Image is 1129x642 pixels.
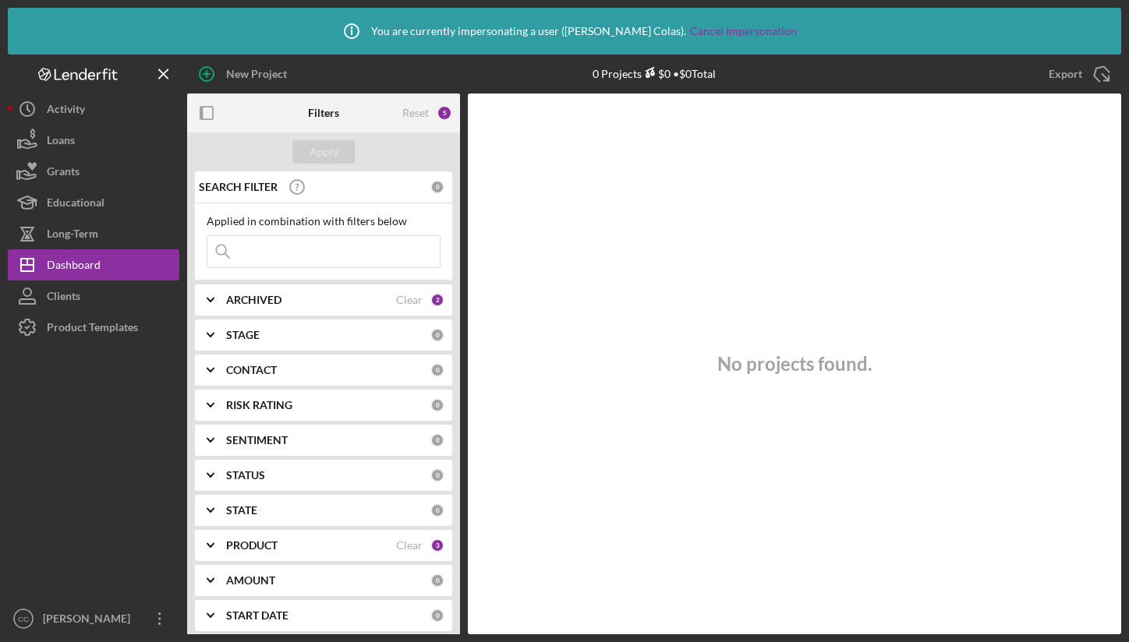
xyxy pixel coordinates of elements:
b: START DATE [226,609,288,622]
div: 0 [430,468,444,482]
button: CC[PERSON_NAME] [8,603,179,634]
div: Product Templates [47,312,138,347]
div: Reset [402,107,429,119]
button: Apply [292,140,355,164]
b: STATE [226,504,257,517]
div: 5 [437,105,452,121]
div: Dashboard [47,249,101,284]
div: 0 [430,573,444,587]
div: 2 [430,293,444,307]
div: 0 [430,503,444,517]
b: AMOUNT [226,574,275,587]
div: Clear [396,539,423,552]
div: Export [1049,58,1082,90]
h3: No projects found. [717,353,872,375]
div: Apply [310,140,338,164]
b: Filters [308,107,339,119]
a: Cancel Impersonation [690,25,797,37]
button: Export [1033,58,1121,90]
b: CONTACT [226,364,277,376]
button: Product Templates [8,312,179,343]
button: Educational [8,187,179,218]
button: Clients [8,280,179,312]
div: Grants [47,156,80,191]
button: Long-Term [8,218,179,249]
div: 0 [430,180,444,194]
div: [PERSON_NAME] [39,603,140,638]
div: 0 [430,363,444,377]
div: Clear [396,294,423,306]
div: Educational [47,187,104,222]
div: You are currently impersonating a user ( [PERSON_NAME] Colas ). [332,12,797,51]
div: Loans [47,125,75,160]
div: Long-Term [47,218,98,253]
b: RISK RATING [226,399,292,411]
text: CC [18,615,29,623]
b: PRODUCT [226,539,278,552]
div: Applied in combination with filters below [207,215,441,228]
div: 0 [430,433,444,447]
button: Dashboard [8,249,179,280]
div: 0 [430,608,444,623]
div: 0 Projects • $0 Total [593,67,716,80]
button: Loans [8,125,179,156]
button: Activity [8,93,179,125]
div: Activity [47,93,85,129]
b: ARCHIVED [226,294,281,306]
b: STATUS [226,469,265,481]
div: Clients [47,280,80,316]
div: $0 [642,67,671,80]
b: SENTIMENT [226,434,288,446]
button: New Project [187,58,303,90]
div: 3 [430,538,444,552]
button: Grants [8,156,179,187]
div: New Project [226,58,287,90]
b: STAGE [226,329,260,341]
div: 0 [430,328,444,342]
b: SEARCH FILTER [199,181,278,193]
div: 0 [430,398,444,412]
